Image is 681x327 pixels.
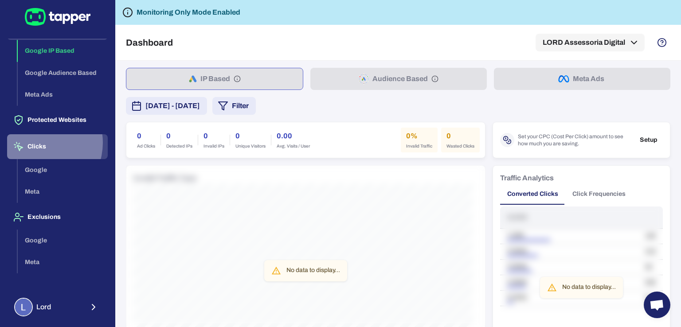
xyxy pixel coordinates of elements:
h6: Traffic Analytics [500,173,554,183]
button: Clicks [7,134,108,159]
button: Exclusions [7,205,108,230]
a: Protected Websites [7,116,108,123]
h6: 0% [406,131,432,141]
button: Setup [634,133,663,147]
svg: Tapper is not blocking any fraudulent activity for this domain [122,7,133,18]
h6: 0.00 [277,131,310,141]
button: Converted Clicks [500,183,565,205]
h6: 0 [204,131,224,141]
button: LORD Assessoria Digital [536,34,645,51]
h6: Monitoring Only Mode Enabled [137,7,240,18]
span: Detected IPs [166,143,192,149]
h6: 0 [166,131,192,141]
img: Lord null [15,299,32,315]
span: Unique Visitors [235,143,266,149]
button: Filter [212,97,256,115]
span: Invalid IPs [204,143,224,149]
a: Exclusions [7,213,108,220]
span: Set your CPC (Cost Per Click) amount to see how much you are saving. [518,133,631,147]
div: Open chat [644,292,670,318]
button: Protected Websites [7,108,108,132]
span: Wasted Clicks [446,143,474,149]
h6: 0 [446,131,474,141]
h5: Dashboard [126,37,173,48]
a: Clicks [7,142,108,150]
span: Invalid Traffic [406,143,432,149]
span: Ad Clicks [137,143,155,149]
div: No data to display... [286,263,340,279]
div: No data to display... [562,280,616,296]
button: [DATE] - [DATE] [126,97,207,115]
span: Avg. Visits / User [277,143,310,149]
h6: 0 [137,131,155,141]
h6: 0 [235,131,266,141]
button: Lord nullLord [7,294,108,320]
span: [DATE] - [DATE] [145,101,200,111]
span: Lord [36,303,51,311]
button: Click Frequencies [565,183,633,205]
